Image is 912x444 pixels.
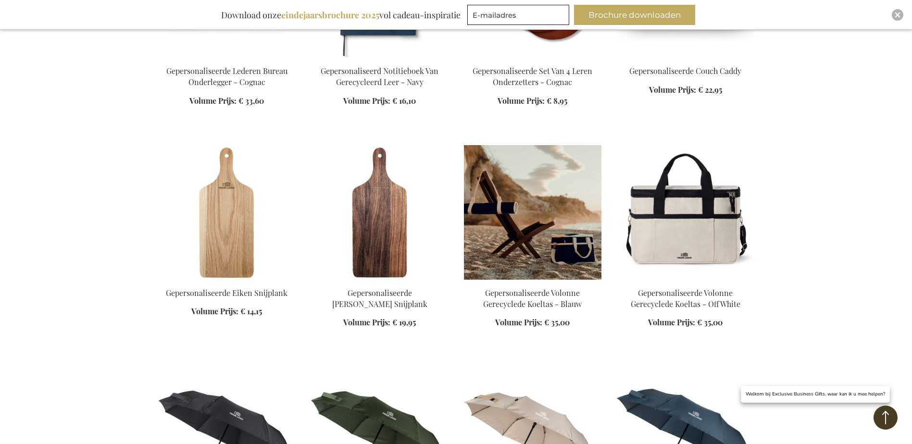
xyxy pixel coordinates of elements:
[311,276,449,285] a: Gepersonaliseerde Walnoot Snijplank
[343,317,416,328] a: Volume Prijs: € 19,95
[281,9,379,21] b: eindejaarsbrochure 2025
[648,317,723,328] a: Volume Prijs: € 35,00
[343,96,390,106] span: Volume Prijs:
[311,145,449,280] img: Gepersonaliseerde Walnoot Snijplank
[498,96,545,106] span: Volume Prijs:
[158,54,296,63] a: Personalised Leather Desk Pad - Cognac
[617,54,754,63] a: Gepersonaliseerde Couch Caddy
[467,5,572,28] form: marketing offers and promotions
[166,288,287,298] a: Gepersonaliseerde Eiken Snijplank
[547,96,567,106] span: € 8,95
[697,317,723,327] span: € 35,00
[166,66,287,87] a: Gepersonaliseerde Lederen Bureau Onderlegger - Cognac
[343,96,416,107] a: Volume Prijs: € 16,10
[467,5,569,25] input: E-mailadres
[892,9,903,21] div: Close
[629,66,741,76] a: Gepersonaliseerde Couch Caddy
[189,96,264,107] a: Volume Prijs: € 33,60
[464,54,601,63] a: Gepersonaliseerde Set Van 4 Leren Onderzetters - Cognac
[189,96,237,106] span: Volume Prijs:
[464,145,601,280] img: Gepersonaliseerde Volonne Gerecyclede Koeltas - Blauw
[332,288,427,309] a: Gepersonaliseerde [PERSON_NAME] Snijplank
[191,306,262,317] a: Volume Prijs: € 14,15
[311,54,449,63] a: Personalised Baltimore GRS Certified Paper & PU Notebook
[574,5,695,25] button: Brochure downloaden
[698,85,722,95] span: € 22,95
[498,96,567,107] a: Volume Prijs: € 8,95
[631,288,740,309] a: Gepersonaliseerde Volonne Gerecyclede Koeltas - Off White
[191,306,238,316] span: Volume Prijs:
[392,96,416,106] span: € 16,10
[649,85,722,96] a: Volume Prijs: € 22,95
[321,66,438,87] a: Gepersonaliseerd Notitieboek Van Gerecycleerd Leer - Navy
[895,12,900,18] img: Close
[464,276,601,285] a: Gepersonaliseerde Volonne Gerecyclede Koeltas - Blauw
[392,317,416,327] span: € 19,95
[238,96,264,106] span: € 33,60
[648,317,695,327] span: Volume Prijs:
[617,276,754,285] a: Gepersonaliseerde Volonne Gerecyclede Koeltas - Off White
[473,66,592,87] a: Gepersonaliseerde Set Van 4 Leren Onderzetters - Cognac
[158,276,296,285] a: Personalised Oak Cutting Board
[240,306,262,316] span: € 14,15
[343,317,390,327] span: Volume Prijs:
[217,5,465,25] div: Download onze vol cadeau-inspiratie
[617,145,754,280] img: Gepersonaliseerde Volonne Gerecyclede Koeltas - Off White
[649,85,696,95] span: Volume Prijs:
[158,145,296,280] img: Personalised Oak Cutting Board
